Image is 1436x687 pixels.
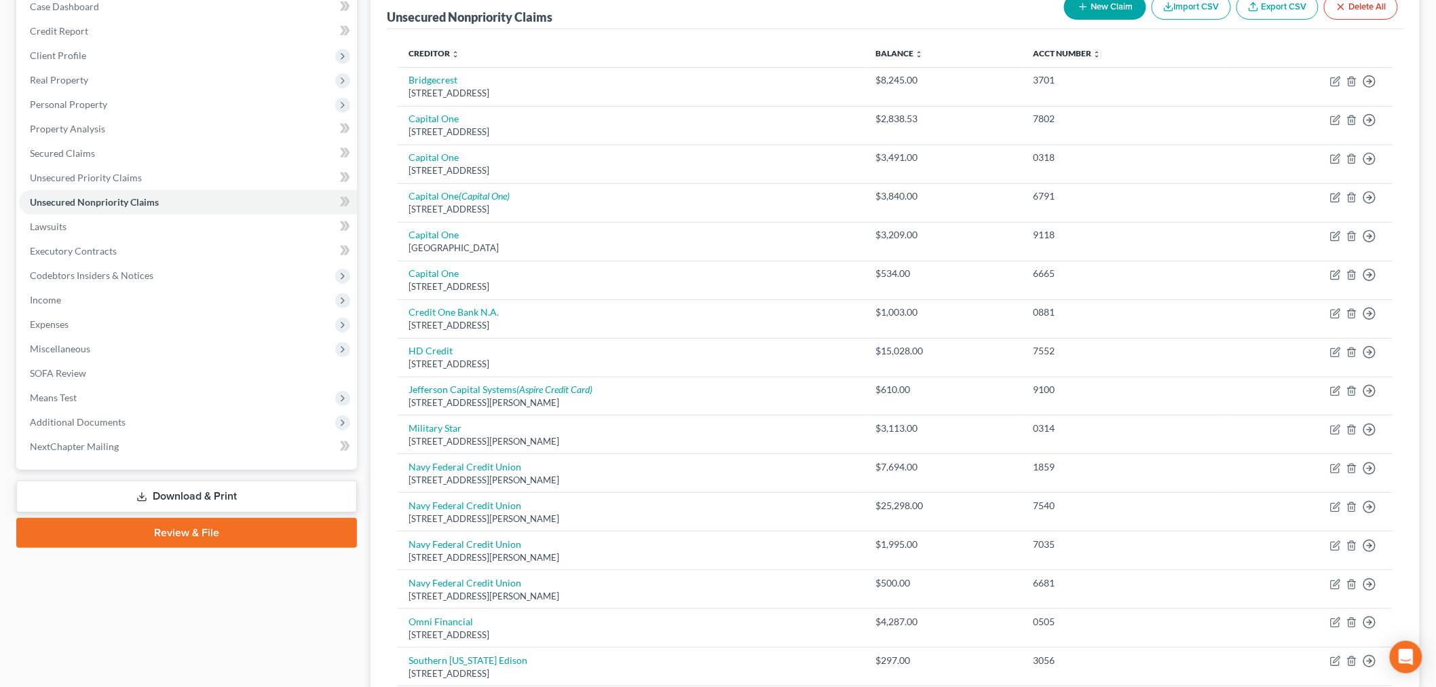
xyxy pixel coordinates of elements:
[1034,189,1215,203] div: 6791
[1034,383,1215,396] div: 9100
[876,228,1012,242] div: $3,209.00
[409,616,473,627] a: Omni Financial
[409,629,854,642] div: [STREET_ADDRESS]
[30,221,67,232] span: Lawsuits
[1034,654,1215,667] div: 3056
[30,25,88,37] span: Credit Report
[1093,50,1101,58] i: unfold_more
[876,112,1012,126] div: $2,838.53
[19,434,357,459] a: NextChapter Mailing
[1034,305,1215,319] div: 0881
[409,164,854,177] div: [STREET_ADDRESS]
[1034,112,1215,126] div: 7802
[459,190,510,202] i: (Capital One)
[409,654,527,666] a: Southern [US_STATE] Edison
[1034,267,1215,280] div: 6665
[30,367,86,379] span: SOFA Review
[1034,73,1215,87] div: 3701
[876,576,1012,590] div: $500.00
[1034,422,1215,435] div: 0314
[30,74,88,86] span: Real Property
[409,151,459,163] a: Capital One
[409,396,854,409] div: [STREET_ADDRESS][PERSON_NAME]
[30,1,99,12] span: Case Dashboard
[409,474,854,487] div: [STREET_ADDRESS][PERSON_NAME]
[30,196,159,208] span: Unsecured Nonpriority Claims
[409,500,521,511] a: Navy Federal Credit Union
[387,9,552,25] div: Unsecured Nonpriority Claims
[409,577,521,589] a: Navy Federal Credit Union
[1034,615,1215,629] div: 0505
[876,538,1012,551] div: $1,995.00
[409,461,521,472] a: Navy Federal Credit Union
[409,358,854,371] div: [STREET_ADDRESS]
[876,151,1012,164] div: $3,491.00
[1390,641,1422,673] div: Open Intercom Messenger
[876,615,1012,629] div: $4,287.00
[30,392,77,403] span: Means Test
[19,141,357,166] a: Secured Claims
[19,190,357,215] a: Unsecured Nonpriority Claims
[451,50,459,58] i: unfold_more
[19,361,357,386] a: SOFA Review
[30,294,61,305] span: Income
[876,383,1012,396] div: $610.00
[409,435,854,448] div: [STREET_ADDRESS][PERSON_NAME]
[876,305,1012,319] div: $1,003.00
[16,518,357,548] a: Review & File
[30,50,86,61] span: Client Profile
[30,441,119,452] span: NextChapter Mailing
[876,48,924,58] a: Balance unfold_more
[409,551,854,564] div: [STREET_ADDRESS][PERSON_NAME]
[876,499,1012,513] div: $25,298.00
[409,113,459,124] a: Capital One
[1034,151,1215,164] div: 0318
[409,242,854,255] div: [GEOGRAPHIC_DATA]
[1034,538,1215,551] div: 7035
[876,460,1012,474] div: $7,694.00
[876,267,1012,280] div: $534.00
[409,190,510,202] a: Capital One(Capital One)
[876,344,1012,358] div: $15,028.00
[409,87,854,100] div: [STREET_ADDRESS]
[30,172,142,183] span: Unsecured Priority Claims
[409,538,521,550] a: Navy Federal Credit Union
[876,73,1012,87] div: $8,245.00
[409,319,854,332] div: [STREET_ADDRESS]
[30,270,153,281] span: Codebtors Insiders & Notices
[1034,344,1215,358] div: 7552
[1034,460,1215,474] div: 1859
[19,215,357,239] a: Lawsuits
[876,654,1012,667] div: $297.00
[1034,499,1215,513] div: 7540
[19,166,357,190] a: Unsecured Priority Claims
[30,98,107,110] span: Personal Property
[1034,228,1215,242] div: 9118
[409,667,854,680] div: [STREET_ADDRESS]
[915,50,924,58] i: unfold_more
[409,203,854,216] div: [STREET_ADDRESS]
[409,126,854,138] div: [STREET_ADDRESS]
[19,117,357,141] a: Property Analysis
[409,229,459,240] a: Capital One
[409,74,457,86] a: Bridgecrest
[409,590,854,603] div: [STREET_ADDRESS][PERSON_NAME]
[409,513,854,525] div: [STREET_ADDRESS][PERSON_NAME]
[409,280,854,293] div: [STREET_ADDRESS]
[409,345,453,356] a: HD Credit
[409,267,459,279] a: Capital One
[1034,576,1215,590] div: 6681
[30,245,117,257] span: Executory Contracts
[516,384,592,395] i: (Aspire Credit Card)
[409,384,592,395] a: Jefferson Capital Systems(Aspire Credit Card)
[16,481,357,513] a: Download & Print
[19,19,357,43] a: Credit Report
[876,422,1012,435] div: $3,113.00
[1034,48,1101,58] a: Acct Number unfold_more
[409,306,499,318] a: Credit One Bank N.A.
[409,48,459,58] a: Creditor unfold_more
[30,318,69,330] span: Expenses
[876,189,1012,203] div: $3,840.00
[30,343,90,354] span: Miscellaneous
[409,422,461,434] a: Military Star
